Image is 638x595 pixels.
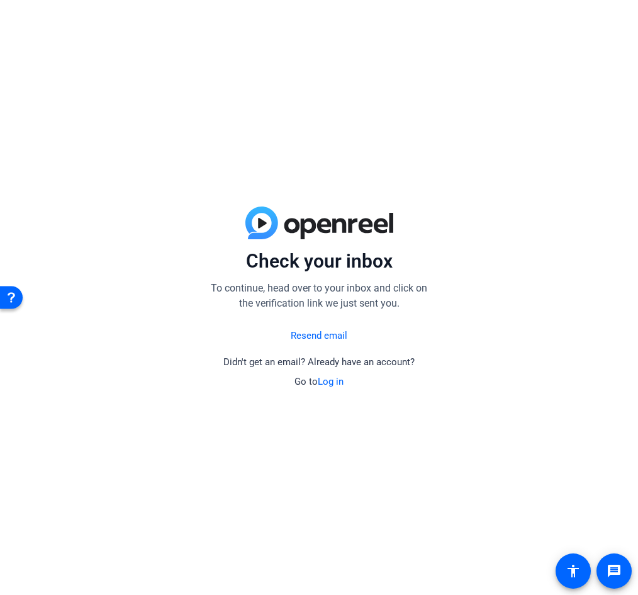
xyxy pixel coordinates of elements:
[245,207,393,239] img: blue-gradient.svg
[294,376,344,387] span: Go to
[566,564,581,579] mat-icon: accessibility
[206,281,432,311] p: To continue, head over to your inbox and click on the verification link we just sent you.
[318,376,344,387] a: Log in
[607,564,622,579] mat-icon: message
[223,356,415,368] span: Didn't get an email? Already have an account?
[291,329,347,343] a: Resend email
[206,249,432,273] p: Check your inbox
